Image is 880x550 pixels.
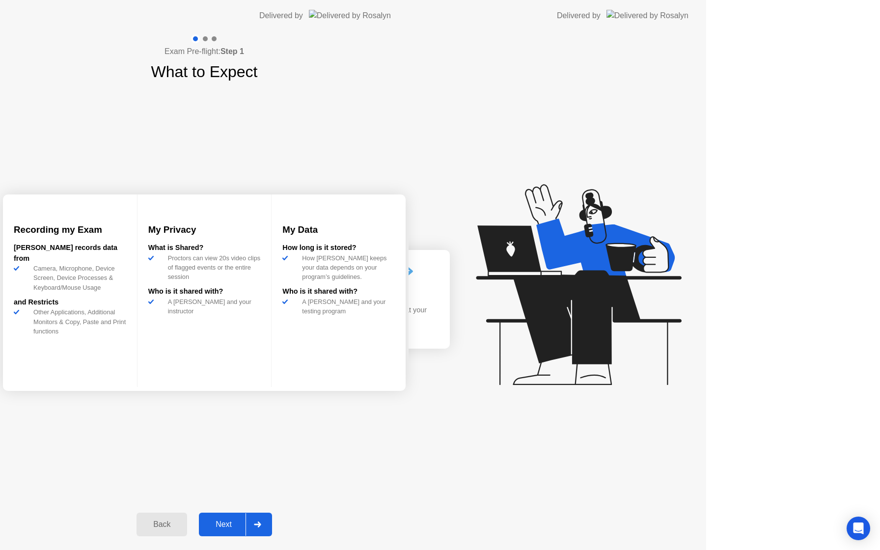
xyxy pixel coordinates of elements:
[137,513,187,536] button: Back
[220,47,244,55] b: Step 1
[148,286,261,297] div: Who is it shared with?
[298,253,395,282] div: How [PERSON_NAME] keeps your data depends on your program’s guidelines.
[164,297,261,316] div: A [PERSON_NAME] and your instructor
[151,60,258,83] h1: What to Expect
[282,286,395,297] div: Who is it shared with?
[148,243,261,253] div: What is Shared?
[309,10,391,21] img: Delivered by Rosalyn
[29,264,126,292] div: Camera, Microphone, Device Screen, Device Processes & Keyboard/Mouse Usage
[14,243,126,264] div: [PERSON_NAME] records data from
[199,513,272,536] button: Next
[606,10,688,21] img: Delivered by Rosalyn
[847,517,870,540] div: Open Intercom Messenger
[29,307,126,336] div: Other Applications, Additional Monitors & Copy, Paste and Print functions
[139,520,184,529] div: Back
[148,223,261,237] h3: My Privacy
[298,297,395,316] div: A [PERSON_NAME] and your testing program
[164,253,261,282] div: Proctors can view 20s video clips of flagged events or the entire session
[259,10,303,22] div: Delivered by
[14,223,126,237] h3: Recording my Exam
[14,297,126,308] div: and Restricts
[282,223,395,237] h3: My Data
[557,10,601,22] div: Delivered by
[282,243,395,253] div: How long is it stored?
[202,520,246,529] div: Next
[165,46,244,57] h4: Exam Pre-flight:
